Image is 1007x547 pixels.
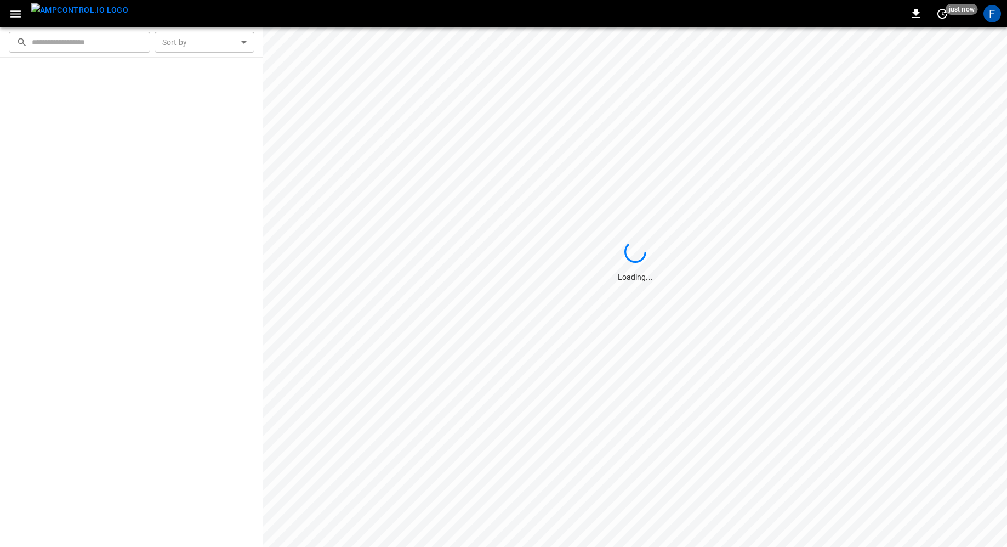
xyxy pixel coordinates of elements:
[31,3,128,17] img: ampcontrol.io logo
[934,5,951,22] button: set refresh interval
[983,5,1001,22] div: profile-icon
[946,4,978,15] span: just now
[618,273,653,281] span: Loading...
